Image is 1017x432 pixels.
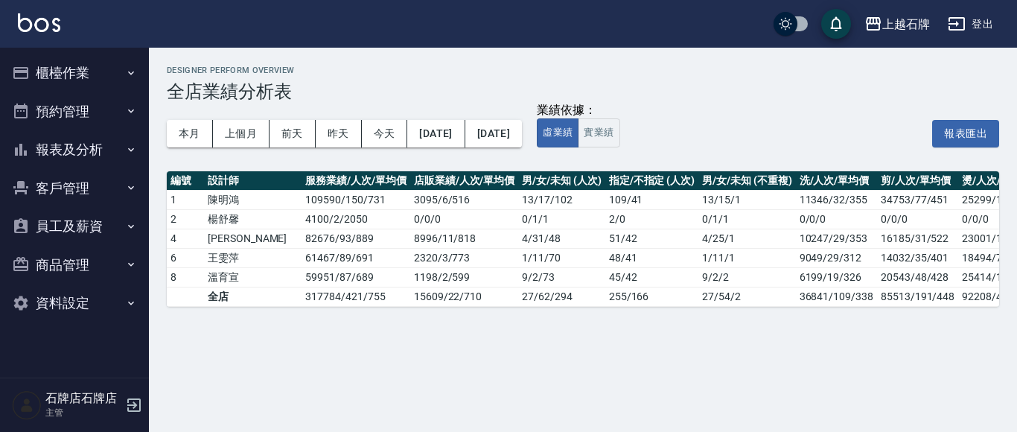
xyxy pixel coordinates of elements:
[6,54,143,92] button: 櫃檯作業
[465,120,522,147] button: [DATE]
[605,171,698,191] th: 指定/不指定 (人次)
[302,171,409,191] th: 服務業績/人次/單均價
[316,120,362,147] button: 昨天
[410,209,518,229] td: 0 / 0 / 0
[698,229,795,248] td: 4 / 25 / 1
[537,118,578,147] button: 虛業績
[605,248,698,267] td: 48 / 41
[877,267,958,287] td: 20543/48/428
[605,267,698,287] td: 45 / 42
[518,267,605,287] td: 9 / 2 / 73
[882,15,930,34] div: 上越石牌
[698,267,795,287] td: 9 / 2 / 2
[302,267,409,287] td: 59951 / 87 / 689
[537,103,619,118] div: 業績依據：
[410,287,518,306] td: 15609 / 22 / 710
[698,209,795,229] td: 0 / 1 / 1
[932,120,999,147] button: 報表匯出
[167,66,999,75] h2: Designer Perform Overview
[167,229,204,248] td: 4
[518,209,605,229] td: 0 / 1 / 1
[270,120,316,147] button: 前天
[877,190,958,209] td: 34753/77/451
[204,229,302,248] td: [PERSON_NAME]
[167,267,204,287] td: 8
[942,10,999,38] button: 登出
[167,81,999,102] h3: 全店業績分析表
[796,248,877,267] td: 9049/29/312
[605,287,698,306] td: 255 / 166
[45,391,121,406] h5: 石牌店石牌店
[18,13,60,32] img: Logo
[167,120,213,147] button: 本月
[213,120,270,147] button: 上個月
[821,9,851,39] button: save
[167,190,204,209] td: 1
[578,118,619,147] button: 實業績
[410,267,518,287] td: 1198 / 2 / 599
[605,209,698,229] td: 2 / 0
[518,229,605,248] td: 4 / 31 / 48
[877,209,958,229] td: 0/0/0
[796,190,877,209] td: 11346/32/355
[518,190,605,209] td: 13 / 17 / 102
[204,209,302,229] td: 楊舒馨
[6,284,143,323] button: 資料設定
[6,169,143,208] button: 客戶管理
[877,229,958,248] td: 16185/31/522
[518,171,605,191] th: 男/女/未知 (人次)
[302,287,409,306] td: 317784 / 421 / 755
[302,229,409,248] td: 82676 / 93 / 889
[877,171,958,191] th: 剪/人次/單均價
[302,190,409,209] td: 109590 / 150 / 731
[518,287,605,306] td: 27 / 62 / 294
[858,9,936,39] button: 上越石牌
[796,287,877,306] td: 36841/109/338
[362,120,408,147] button: 今天
[6,130,143,169] button: 報表及分析
[410,171,518,191] th: 店販業績/人次/單均價
[796,209,877,229] td: 0/0/0
[204,267,302,287] td: 溫育宣
[698,171,795,191] th: 男/女/未知 (不重複)
[302,248,409,267] td: 61467 / 89 / 691
[877,248,958,267] td: 14032/35/401
[12,390,42,420] img: Person
[796,229,877,248] td: 10247/29/353
[410,229,518,248] td: 8996 / 11 / 818
[45,406,121,419] p: 主管
[204,171,302,191] th: 設計師
[605,229,698,248] td: 51 / 42
[6,92,143,131] button: 預約管理
[698,248,795,267] td: 1 / 11 / 1
[204,190,302,209] td: 陳明鴻
[410,190,518,209] td: 3095 / 6 / 516
[6,246,143,285] button: 商品管理
[407,120,465,147] button: [DATE]
[167,248,204,267] td: 6
[605,190,698,209] td: 109 / 41
[518,248,605,267] td: 1 / 11 / 70
[410,248,518,267] td: 2320 / 3 / 773
[796,171,877,191] th: 洗/人次/單均價
[932,125,999,139] a: 報表匯出
[698,190,795,209] td: 13 / 15 / 1
[698,287,795,306] td: 27 / 54 / 2
[204,287,302,306] td: 全店
[796,267,877,287] td: 6199/19/326
[167,171,204,191] th: 編號
[877,287,958,306] td: 85513/191/448
[6,207,143,246] button: 員工及薪資
[302,209,409,229] td: 4100 / 2 / 2050
[204,248,302,267] td: 王雯萍
[167,209,204,229] td: 2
